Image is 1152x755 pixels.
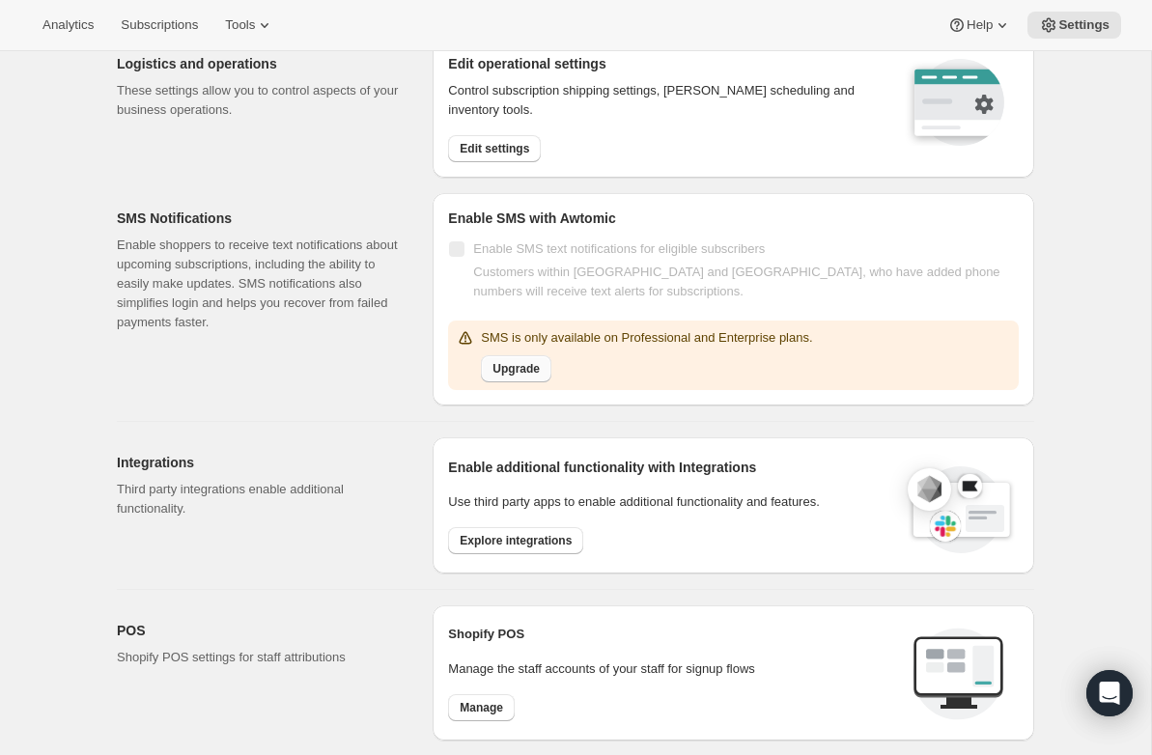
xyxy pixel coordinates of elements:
p: These settings allow you to control aspects of your business operations. [117,81,402,120]
p: Third party integrations enable additional functionality. [117,480,402,518]
button: Edit settings [448,135,541,162]
p: SMS is only available on Professional and Enterprise plans. [481,328,812,348]
span: Help [967,17,993,33]
button: Help [936,12,1024,39]
span: Tools [225,17,255,33]
button: Explore integrations [448,527,583,554]
button: Settings [1027,12,1121,39]
span: Analytics [42,17,94,33]
p: Use third party apps to enable additional functionality and features. [448,492,888,512]
div: Open Intercom Messenger [1086,670,1133,716]
button: Upgrade [481,355,551,382]
p: Control subscription shipping settings, [PERSON_NAME] scheduling and inventory tools. [448,81,880,120]
button: Subscriptions [109,12,210,39]
h2: Enable additional functionality with Integrations [448,458,888,477]
span: Edit settings [460,141,529,156]
span: Settings [1058,17,1110,33]
button: Analytics [31,12,105,39]
p: Shopify POS settings for staff attributions [117,648,402,667]
h2: POS [117,621,402,640]
h2: Enable SMS with Awtomic [448,209,1019,228]
span: Customers within [GEOGRAPHIC_DATA] and [GEOGRAPHIC_DATA], who have added phone numbers will recei... [473,265,999,298]
span: Enable SMS text notifications for eligible subscribers [473,241,765,256]
p: Enable shoppers to receive text notifications about upcoming subscriptions, including the ability... [117,236,402,332]
h2: SMS Notifications [117,209,402,228]
button: Tools [213,12,286,39]
span: Manage [460,700,503,715]
span: Explore integrations [460,533,572,548]
p: Manage the staff accounts of your staff for signup flows [448,659,897,679]
span: Upgrade [492,361,540,377]
button: Manage [448,694,515,721]
h2: Logistics and operations [117,54,402,73]
h2: Shopify POS [448,625,897,644]
h2: Integrations [117,453,402,472]
span: Subscriptions [121,17,198,33]
h2: Edit operational settings [448,54,880,73]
